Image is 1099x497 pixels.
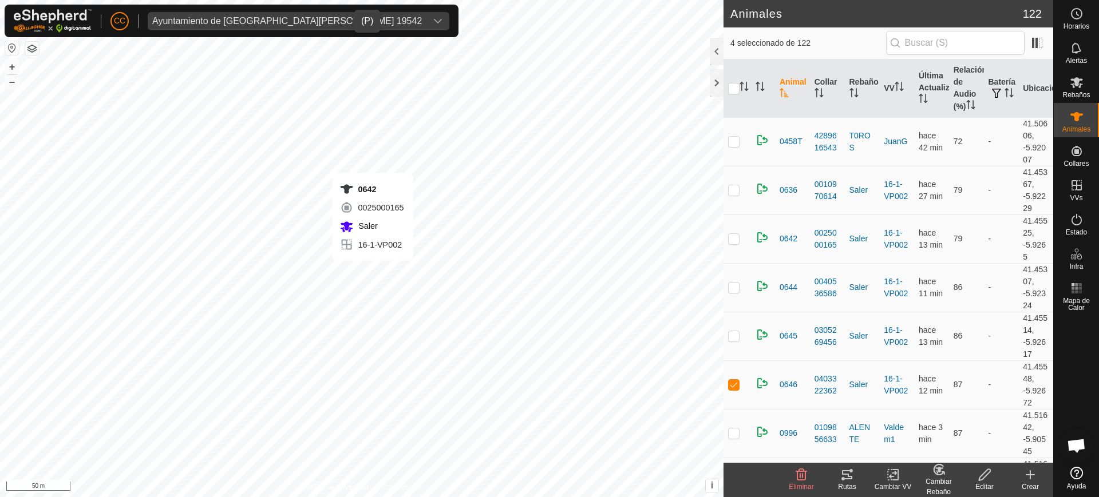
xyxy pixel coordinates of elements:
[426,12,449,30] div: dropdown trigger
[1062,126,1090,133] span: Animales
[1018,263,1053,312] td: 41.45307, -5.92324
[339,182,404,196] div: 0642
[1018,59,1053,118] th: Ubicación
[780,184,797,196] span: 0636
[849,379,875,391] div: Saler
[849,90,859,99] p-sorticon: Activar para ordenar
[780,427,797,439] span: 0996
[849,422,875,446] div: ALENTE
[756,182,769,196] img: returning on
[1069,263,1083,270] span: Infra
[984,263,1019,312] td: -
[815,90,824,99] p-sorticon: Activar para ordenar
[114,15,125,27] span: CC
[919,180,943,201] span: 16 sept 2025, 15:52
[884,325,908,347] a: 16-1-VP002
[849,281,875,293] div: Saler
[1070,194,1082,201] span: VVs
[780,281,797,293] span: 0644
[1018,312,1053,360] td: 41.45514, -5.92617
[339,238,404,252] div: 16-1-VP002
[1005,90,1014,99] p-sorticon: Activar para ordenar
[810,59,845,118] th: Collar
[756,328,769,341] img: returning on
[815,130,840,154] div: 4289616543
[1007,482,1053,492] div: Crear
[148,12,426,30] span: Ayuntamiento de Almaraz de Duero 19542
[886,31,1025,55] input: Buscar (S)
[1023,5,1042,22] span: 122
[756,84,765,93] p-sorticon: Activar para ordenar
[152,17,422,26] div: Ayuntamiento de [GEOGRAPHIC_DATA][PERSON_NAME] 19542
[756,230,769,244] img: returning on
[780,136,802,148] span: 0458T
[1018,409,1053,458] td: 41.51642, -5.90545
[730,37,886,49] span: 4 seleccionado de 122
[815,227,840,251] div: 0025000165
[780,233,797,245] span: 0642
[1062,92,1090,98] span: Rebaños
[1018,360,1053,409] td: 41.45548, -5.92672
[954,331,963,340] span: 86
[884,137,907,146] a: JuanG
[1066,229,1087,236] span: Estado
[5,60,19,74] button: +
[954,428,963,438] span: 87
[984,312,1019,360] td: -
[775,59,810,118] th: Animal
[884,374,908,395] a: 16-1-VP002
[730,7,1023,21] h2: Animales
[780,379,797,391] span: 0646
[339,201,404,214] div: 0025000165
[1018,166,1053,214] td: 41.45367, -5.92229
[1066,57,1087,64] span: Alertas
[711,480,713,490] span: i
[849,233,875,245] div: Saler
[756,376,769,390] img: returning on
[815,324,840,348] div: 0305269456
[870,482,916,492] div: Cambiar VV
[884,228,908,249] a: 16-1-VP002
[815,178,840,202] div: 0010970614
[303,482,369,492] a: Política de Privacidad
[984,360,1019,409] td: -
[1018,214,1053,263] td: 41.45525, -5.9265
[789,483,813,491] span: Eliminar
[780,90,789,99] p-sorticon: Activar para ordenar
[780,330,797,342] span: 0645
[1018,117,1053,166] td: 41.50606, -5.92007
[966,102,975,111] p-sorticon: Activar para ordenar
[706,479,718,492] button: i
[954,185,963,194] span: 79
[919,325,943,347] span: 16 sept 2025, 16:07
[919,228,943,249] span: 16 sept 2025, 16:06
[355,221,377,230] span: Saler
[919,277,943,298] span: 16 sept 2025, 16:09
[984,59,1019,118] th: Batería
[984,117,1019,166] td: -
[824,482,870,492] div: Rutas
[756,133,769,147] img: returning on
[382,482,421,492] a: Contáctenos
[740,84,749,93] p-sorticon: Activar para ordenar
[815,276,840,300] div: 0040536586
[984,214,1019,263] td: -
[916,476,962,497] div: Cambiar Rebaño
[756,425,769,439] img: returning on
[879,59,914,118] th: VV
[849,184,875,196] div: Saler
[1060,428,1094,463] div: Chat abierto
[914,59,949,118] th: Última Actualización
[1054,462,1099,494] a: Ayuda
[962,482,1007,492] div: Editar
[1064,23,1089,30] span: Horarios
[5,75,19,89] button: –
[919,423,943,444] span: 16 sept 2025, 16:17
[5,41,19,55] button: Restablecer Mapa
[14,9,92,33] img: Logo Gallagher
[25,42,39,55] button: Capas del Mapa
[1057,297,1096,311] span: Mapa de Calor
[1067,483,1086,490] span: Ayuda
[756,279,769,293] img: returning on
[815,422,840,446] div: 0109856633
